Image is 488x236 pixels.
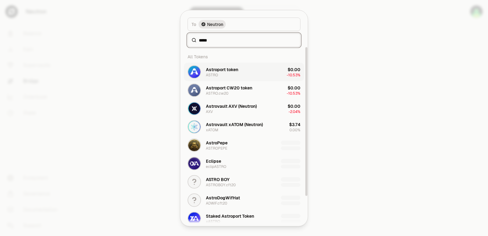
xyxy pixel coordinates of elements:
[287,91,300,96] span: -10.53%
[188,157,200,169] img: eclipASTRO Logo
[206,121,263,127] div: Astrovault xATOM (Neutron)
[206,91,228,96] div: ASTRO.cw20
[188,17,300,31] button: ToNeutron LogoNeutron
[206,85,252,91] div: Astroport CW20 token
[206,103,257,109] div: Astrovault AXV (Neutron)
[184,50,304,63] div: All Tokens
[289,127,300,132] span: 0.00%
[188,121,200,133] img: xATOM Logo
[192,21,196,27] span: To
[206,164,226,169] div: eclipASTRO
[184,209,304,227] button: xASTRO LogoStaked Astroport TokenxASTRO
[207,21,223,27] span: Neutron
[206,66,238,72] div: Astroport token
[206,158,221,164] div: Eclipse
[288,85,300,91] div: $0.00
[188,84,200,96] img: ASTRO.cw20 Logo
[206,146,227,151] div: ASTROPEPE
[206,140,228,146] div: AstroPepe
[206,194,240,201] div: AstroDogWifHat
[184,81,304,99] button: ASTRO.cw20 LogoAstroport CW20 tokenASTRO.cw20$0.00-10.53%
[206,176,230,182] div: ASTRO BOY
[184,154,304,172] button: eclipASTRO LogoEclipseeclipASTRO
[206,109,213,114] div: AXV
[184,118,304,136] button: xATOM LogoAstrovault xATOM (Neutron)xATOM$3.740.00%
[184,99,304,118] button: AXV LogoAstrovault AXV (Neutron)AXV$0.00-2.04%
[188,212,200,224] img: xASTRO Logo
[287,72,300,77] span: -10.53%
[288,66,300,72] div: $0.00
[184,191,304,209] button: AstroDogWifHatADWIF.cft20
[188,66,200,78] img: ASTRO Logo
[206,72,218,77] div: ASTRO
[289,121,300,127] div: $3.74
[188,139,200,151] img: ASTROPEPE Logo
[206,127,218,132] div: xATOM
[206,219,220,224] div: xASTRO
[184,136,304,154] button: ASTROPEPE LogoAstroPepeASTROPEPE
[206,182,236,187] div: ASTROBOY.cft20
[188,102,200,114] img: AXV Logo
[184,172,304,191] button: ASTRO BOYASTROBOY.cft20
[288,103,300,109] div: $0.00
[202,22,205,26] img: Neutron Logo
[289,109,300,114] span: -2.04%
[184,63,304,81] button: ASTRO LogoAstroport tokenASTRO$0.00-10.53%
[206,213,254,219] div: Staked Astroport Token
[206,201,227,205] div: ADWIF.cft20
